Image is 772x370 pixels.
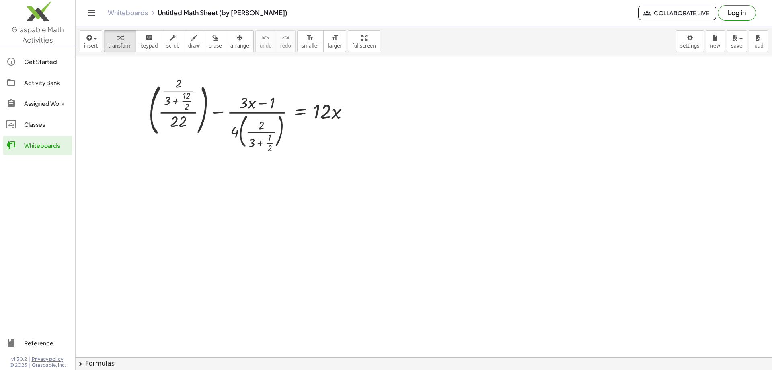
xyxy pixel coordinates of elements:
[136,30,162,52] button: keyboardkeypad
[645,9,709,17] span: Collaborate Live
[348,30,380,52] button: fullscreen
[76,359,85,369] span: chevron_right
[280,43,291,49] span: redo
[32,356,66,362] a: Privacy policy
[11,356,27,362] span: v1.30.2
[3,115,72,134] a: Classes
[638,6,716,20] button: Collaborate Live
[328,43,342,49] span: larger
[749,30,768,52] button: load
[32,362,66,368] span: Graspable, Inc.
[166,43,180,49] span: scrub
[323,30,346,52] button: format_sizelarger
[352,43,376,49] span: fullscreen
[10,362,27,368] span: © 2025
[162,30,184,52] button: scrub
[297,30,324,52] button: format_sizesmaller
[24,57,69,66] div: Get Started
[331,33,339,43] i: format_size
[226,30,254,52] button: arrange
[3,52,72,71] a: Get Started
[84,43,98,49] span: insert
[104,30,136,52] button: transform
[24,78,69,87] div: Activity Bank
[76,357,772,370] button: chevron_rightFormulas
[24,141,69,150] div: Whiteboards
[204,30,226,52] button: erase
[80,30,102,52] button: insert
[230,43,249,49] span: arrange
[188,43,200,49] span: draw
[282,33,289,43] i: redo
[12,25,64,44] span: Graspable Math Activities
[85,6,98,19] button: Toggle navigation
[731,43,742,49] span: save
[255,30,276,52] button: undoundo
[676,30,704,52] button: settings
[706,30,725,52] button: new
[108,43,132,49] span: transform
[24,338,69,348] div: Reference
[108,9,148,17] a: Whiteboards
[302,43,319,49] span: smaller
[276,30,296,52] button: redoredo
[24,120,69,129] div: Classes
[3,73,72,92] a: Activity Bank
[306,33,314,43] i: format_size
[140,43,158,49] span: keypad
[145,33,153,43] i: keyboard
[208,43,222,49] span: erase
[680,43,700,49] span: settings
[24,99,69,108] div: Assigned Work
[29,362,30,368] span: |
[710,43,720,49] span: new
[184,30,205,52] button: draw
[753,43,764,49] span: load
[718,5,756,21] button: Log in
[3,94,72,113] a: Assigned Work
[727,30,747,52] button: save
[3,136,72,155] a: Whiteboards
[262,33,269,43] i: undo
[260,43,272,49] span: undo
[3,333,72,353] a: Reference
[29,356,30,362] span: |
